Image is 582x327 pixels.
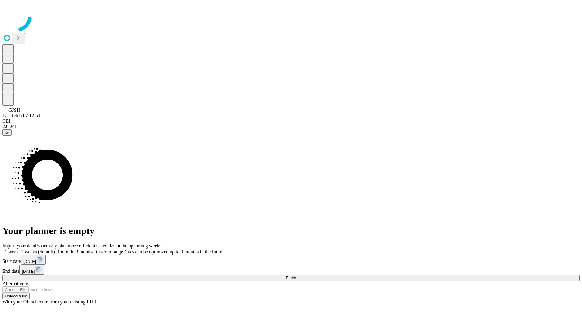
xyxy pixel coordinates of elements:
[35,243,162,248] span: Proactively plan more efficient schedules in the upcoming weeks.
[96,249,123,254] span: Custom range
[76,249,94,254] span: 3 months
[2,129,12,136] button: @
[2,124,580,129] div: 2.0.241
[2,118,580,124] div: GEI
[286,276,296,280] span: Fetch
[21,249,55,254] span: 2 weeks (default)
[2,243,35,248] span: Import your data
[23,259,36,264] span: [DATE]
[57,249,73,254] span: 1 month
[21,255,46,265] button: [DATE]
[5,249,19,254] span: 1 week
[2,113,40,118] span: Last fetch: 07:12:59
[19,265,44,275] button: [DATE]
[5,130,9,135] span: @
[2,275,580,281] button: Fetch
[22,269,35,274] span: [DATE]
[2,255,580,265] div: Start date
[2,299,96,304] span: With your OR schedule from your existing EHR
[2,225,580,236] h1: Your planner is empty
[2,293,30,299] button: Upload a file
[8,107,20,113] span: GJSH
[2,265,580,275] div: End date
[2,281,28,286] span: Alternatively
[123,249,225,254] span: Dates can be optimized up to 3 months in the future.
